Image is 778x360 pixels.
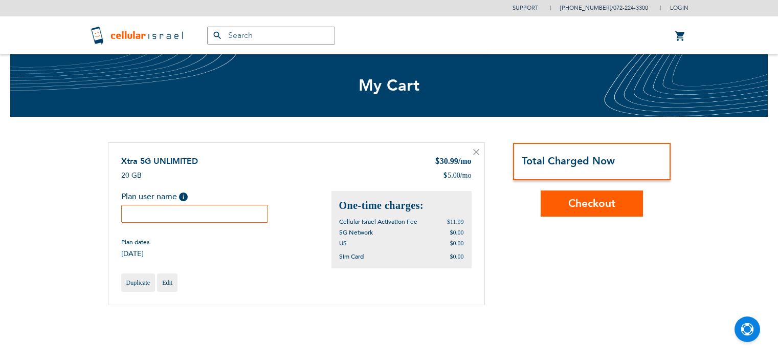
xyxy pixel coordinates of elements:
[550,1,648,15] li: /
[450,229,464,236] span: $0.00
[121,156,198,167] a: Xtra 5G UNLIMITED
[450,240,464,247] span: $0.00
[435,156,440,168] span: $
[359,75,420,96] span: My Cart
[460,171,472,181] span: /mo
[339,252,364,261] span: Sim Card
[339,218,417,226] span: Cellular Israel Activation Fee
[513,4,538,12] a: Support
[613,4,648,12] a: 072-224-3300
[90,25,187,46] img: Cellular Israel
[450,253,464,260] span: $0.00
[670,4,688,12] span: Login
[443,171,471,181] div: 5.00
[447,218,464,225] span: $11.99
[541,190,643,217] button: Checkout
[568,196,615,211] span: Checkout
[157,273,177,292] a: Edit
[560,4,611,12] a: [PHONE_NUMBER]
[207,27,335,45] input: Search
[458,157,472,165] span: /mo
[339,239,347,247] span: US
[126,279,150,286] span: Duplicate
[435,156,472,168] div: 30.99
[121,171,142,180] span: 20 GB
[121,249,149,259] span: [DATE]
[121,273,155,292] a: Duplicate
[121,238,149,246] span: Plan dates
[121,191,177,202] span: Plan user name
[443,171,448,181] span: $
[522,154,615,168] strong: Total Charged Now
[162,279,172,286] span: Edit
[179,193,188,201] span: Help
[339,228,373,237] span: 5G Network
[339,199,464,213] h2: One-time charges:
